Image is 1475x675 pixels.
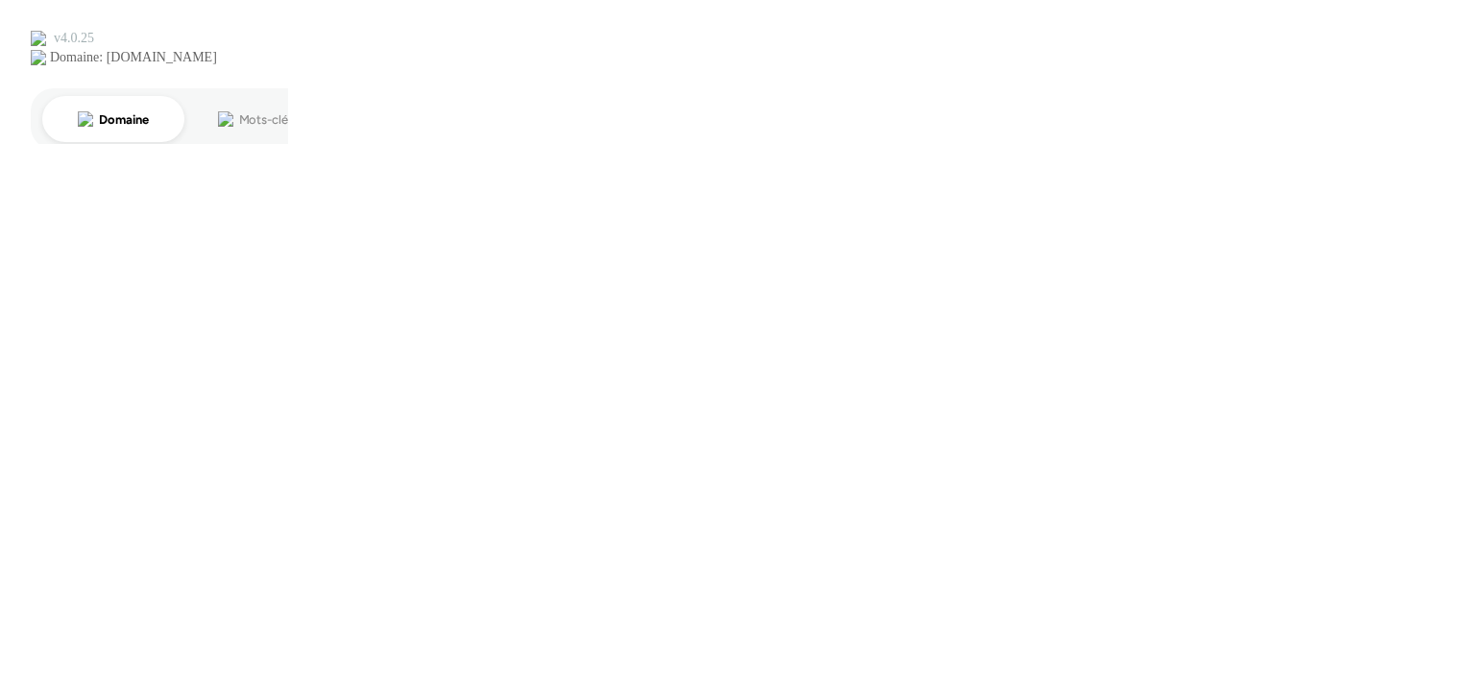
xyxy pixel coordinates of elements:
div: Domaine [99,113,148,126]
img: tab_domain_overview_orange.svg [78,111,93,127]
img: logo_orange.svg [31,31,46,46]
div: Mots-clés [239,113,294,126]
img: tab_keywords_by_traffic_grey.svg [218,111,233,127]
img: website_grey.svg [31,50,46,65]
div: Domaine: [DOMAIN_NAME] [50,50,217,65]
div: v 4.0.25 [54,31,94,46]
